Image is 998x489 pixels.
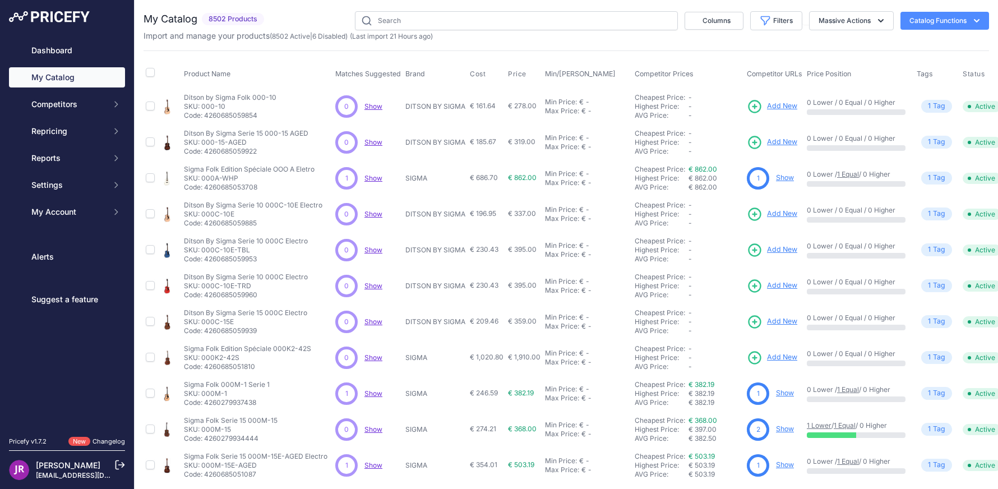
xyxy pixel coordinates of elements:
a: € 503.19 [689,452,715,460]
a: Cheapest Price: [635,380,685,389]
div: Highest Price: [635,102,689,111]
span: Brand [405,70,425,78]
button: Filters [750,11,802,30]
a: My Catalog [9,67,125,87]
a: 1 Lower [807,421,831,430]
a: 1 Equal [834,421,856,430]
a: Add New [747,206,797,222]
p: SIGMA [405,353,465,362]
p: Code: 4260685053708 [184,183,315,192]
a: € 368.00 [689,416,717,425]
p: SKU: 000A-WHP [184,174,315,183]
div: € [581,250,586,259]
span: - [689,353,692,362]
span: Tag [921,136,952,149]
span: Settings [31,179,105,191]
span: Cost [470,70,486,79]
span: - [689,273,692,281]
div: - [586,178,592,187]
span: Tag [921,172,952,184]
a: Cheapest Price: [635,344,685,353]
span: € 862.00 [508,173,537,182]
p: Code: 4260685051810 [184,362,311,371]
span: Add New [767,209,797,219]
a: Show [364,461,382,469]
div: € [579,349,584,358]
div: - [584,169,589,178]
div: Highest Price: [635,353,689,362]
div: Max Price: [545,214,579,223]
span: € 185.67 [470,137,496,146]
a: Show [364,353,382,362]
div: - [584,313,589,322]
a: € 862.00 [689,165,717,173]
p: DITSON BY SIGMA [405,210,465,219]
span: 0 [344,353,349,363]
a: Add New [747,242,797,258]
div: € [579,313,584,322]
span: - [689,308,692,317]
span: - [689,201,692,209]
div: Max Price: [545,178,579,187]
p: Sigma Folk Edition Spéciale OOO A Eletro [184,165,315,174]
span: Show [364,102,382,110]
p: SKU: 000-15-AGED [184,138,308,147]
span: 1 [928,352,931,363]
button: Reports [9,148,125,168]
span: € 196.95 [470,209,496,218]
span: 1 [928,209,931,219]
span: - [689,246,692,254]
div: Highest Price: [635,246,689,255]
span: - [689,255,692,263]
span: € 1,910.00 [508,353,540,361]
div: - [584,349,589,358]
span: - [689,111,692,119]
div: Min Price: [545,349,577,358]
div: € [581,107,586,116]
a: Show [364,425,382,433]
input: Search [355,11,678,30]
div: Max Price: [545,286,579,295]
span: € 230.43 [470,281,498,289]
span: (Last import 21 Hours ago) [350,32,433,40]
span: - [689,282,692,290]
div: € [579,169,584,178]
div: - [586,322,592,331]
div: € [579,98,584,107]
span: Tag [921,207,952,220]
span: 0 [344,102,349,112]
div: Highest Price: [635,174,689,183]
span: € 246.59 [470,389,498,397]
div: - [586,250,592,259]
p: Sigma Folk 000M-1 Serie 1 [184,380,270,389]
span: 1 [345,389,348,399]
button: Status [963,70,987,79]
div: - [586,142,592,151]
span: € 395.00 [508,245,537,253]
span: - [689,138,692,146]
a: Show [364,317,382,326]
h2: My Catalog [144,11,197,27]
div: € [581,358,586,367]
a: Cheapest Price: [635,273,685,281]
span: Show [364,210,382,218]
p: Ditson By Sigma Serie 15 000C Electro [184,308,307,317]
button: Columns [685,12,743,30]
span: 0 [344,317,349,327]
div: AVG Price: [635,147,689,156]
button: Catalog Functions [900,12,989,30]
div: Min Price: [545,277,577,286]
a: Cheapest Price: [635,93,685,102]
nav: Sidebar [9,40,125,423]
p: 0 Lower / 0 Equal / 0 Higher [807,134,905,143]
div: - [584,385,589,394]
span: - [689,237,692,245]
span: € 382.19 [689,389,714,398]
p: 0 Lower / 0 Equal / 0 Higher [807,349,905,358]
span: Tag [921,351,952,364]
button: My Account [9,202,125,222]
a: Cheapest Price: [635,416,685,425]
